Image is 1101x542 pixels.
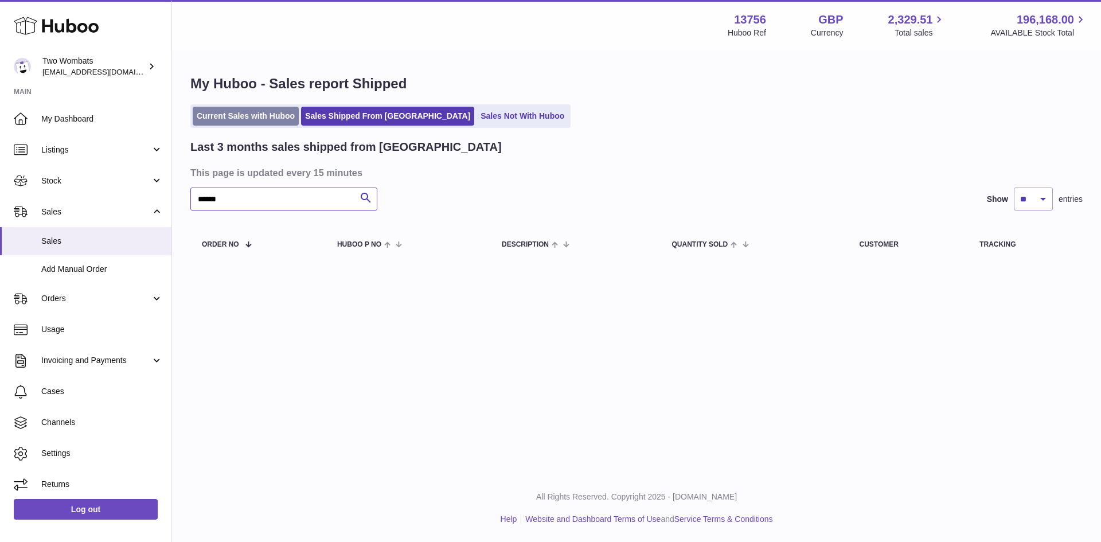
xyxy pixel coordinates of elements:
a: Log out [14,499,158,520]
span: [EMAIL_ADDRESS][DOMAIN_NAME] [42,67,169,76]
h2: Last 3 months sales shipped from [GEOGRAPHIC_DATA] [190,139,502,155]
span: Sales [41,236,163,247]
span: 196,168.00 [1017,12,1074,28]
span: Add Manual Order [41,264,163,275]
span: AVAILABLE Stock Total [990,28,1087,38]
a: 2,329.51 Total sales [888,12,946,38]
a: Sales Not With Huboo [477,107,568,126]
span: Description [502,241,549,248]
span: 2,329.51 [888,12,933,28]
div: Huboo Ref [728,28,766,38]
strong: GBP [818,12,843,28]
h3: This page is updated every 15 minutes [190,166,1080,179]
span: Huboo P no [337,241,381,248]
a: Help [501,514,517,524]
div: Customer [859,241,956,248]
span: entries [1059,194,1083,205]
span: Sales [41,206,151,217]
span: Quantity Sold [671,241,728,248]
strong: 13756 [734,12,766,28]
span: Settings [41,448,163,459]
span: My Dashboard [41,114,163,124]
span: Usage [41,324,163,335]
span: Cases [41,386,163,397]
span: Stock [41,176,151,186]
a: Sales Shipped From [GEOGRAPHIC_DATA] [301,107,474,126]
a: 196,168.00 AVAILABLE Stock Total [990,12,1087,38]
div: Two Wombats [42,56,146,77]
span: Order No [202,241,239,248]
div: Currency [811,28,844,38]
a: Website and Dashboard Terms of Use [525,514,661,524]
div: Tracking [979,241,1071,248]
img: internalAdmin-13756@internal.huboo.com [14,58,31,75]
span: Channels [41,417,163,428]
a: Current Sales with Huboo [193,107,299,126]
span: Returns [41,479,163,490]
span: Total sales [895,28,946,38]
p: All Rights Reserved. Copyright 2025 - [DOMAIN_NAME] [181,492,1092,502]
span: Invoicing and Payments [41,355,151,366]
li: and [521,514,772,525]
span: Orders [41,293,151,304]
a: Service Terms & Conditions [674,514,773,524]
h1: My Huboo - Sales report Shipped [190,75,1083,93]
span: Listings [41,145,151,155]
label: Show [987,194,1008,205]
